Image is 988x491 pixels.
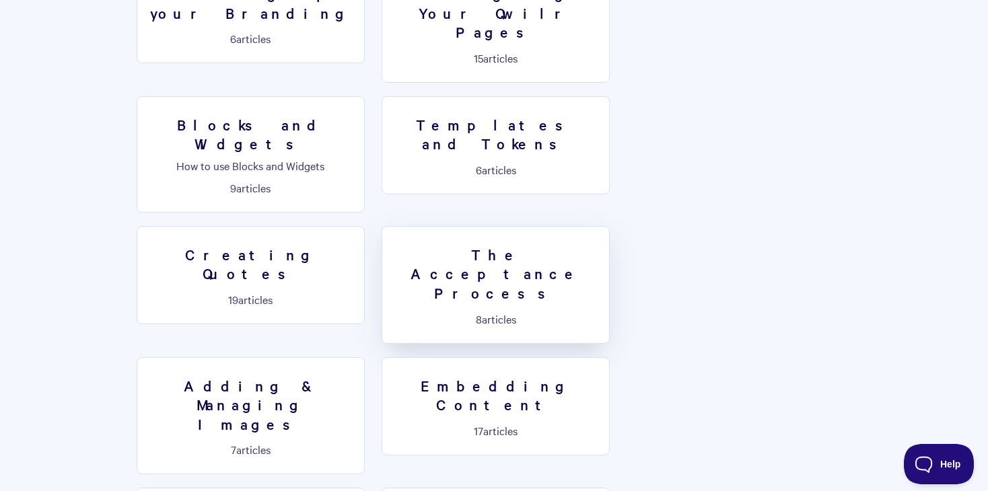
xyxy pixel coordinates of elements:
[390,52,601,64] p: articles
[145,293,356,305] p: articles
[382,357,610,455] a: Embedding Content 17articles
[145,443,356,455] p: articles
[476,162,482,177] span: 6
[145,115,356,153] h3: Blocks and Widgets
[476,311,482,326] span: 8
[145,32,356,44] p: articles
[145,159,356,172] p: How to use Blocks and Widgets
[231,442,236,457] span: 7
[390,115,601,153] h3: Templates and Tokens
[390,313,601,325] p: articles
[145,245,356,283] h3: Creating Quotes
[145,376,356,434] h3: Adding & Managing Images
[230,180,236,195] span: 9
[390,376,601,414] h3: Embedding Content
[390,163,601,176] p: articles
[474,423,483,438] span: 17
[137,96,365,213] a: Blocks and Widgets How to use Blocks and Widgets 9articles
[228,292,238,307] span: 19
[382,226,610,344] a: The Acceptance Process 8articles
[390,424,601,437] p: articles
[137,357,365,475] a: Adding & Managing Images 7articles
[230,31,236,46] span: 6
[474,50,483,65] span: 15
[390,245,601,303] h3: The Acceptance Process
[904,444,975,484] iframe: Toggle Customer Support
[137,226,365,324] a: Creating Quotes 19articles
[382,96,610,194] a: Templates and Tokens 6articles
[145,182,356,194] p: articles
